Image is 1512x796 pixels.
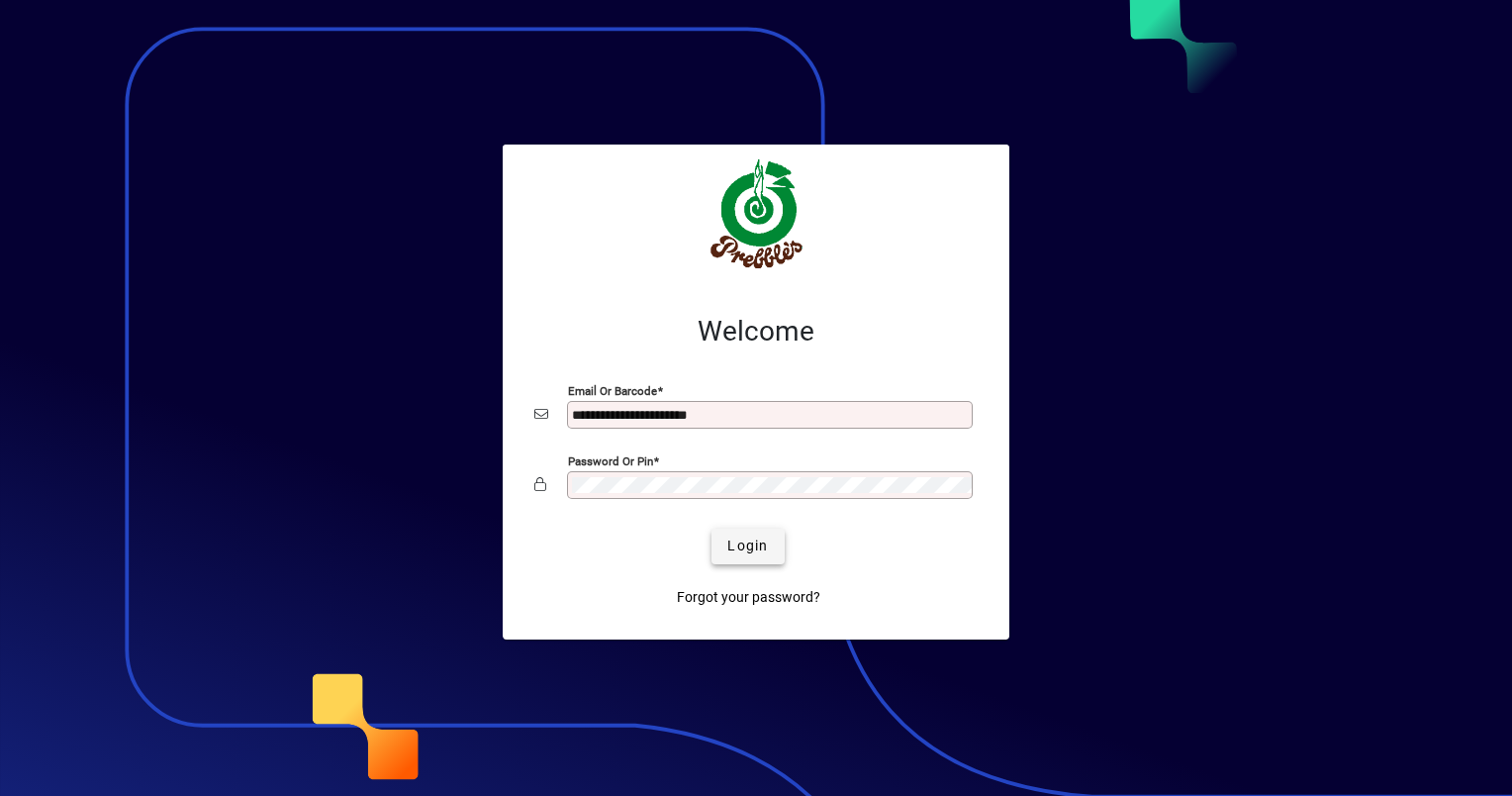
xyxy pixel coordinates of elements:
span: Login [727,536,768,556]
span: Forgot your password? [677,587,820,608]
button: Login [711,529,784,564]
h2: Welcome [534,315,978,348]
mat-label: Email or Barcode [568,383,657,397]
a: Forgot your password? [669,580,828,616]
mat-label: Password or Pin [568,453,653,467]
